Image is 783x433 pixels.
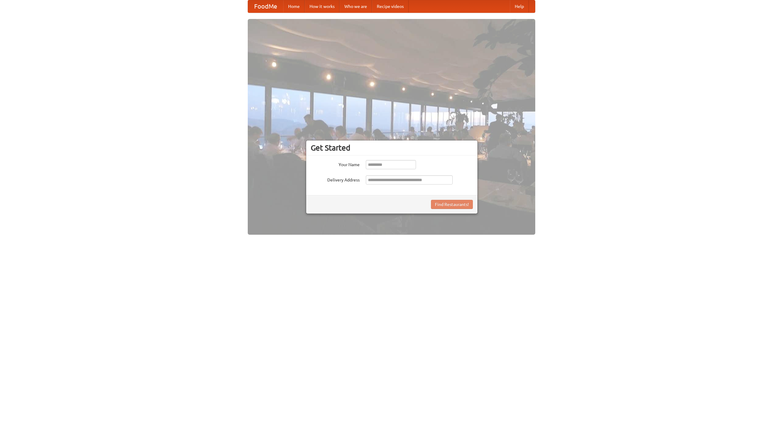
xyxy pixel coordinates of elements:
label: Your Name [311,160,360,168]
a: Recipe videos [372,0,409,13]
a: Help [510,0,529,13]
label: Delivery Address [311,175,360,183]
a: Home [283,0,305,13]
h3: Get Started [311,143,473,152]
button: Find Restaurants! [431,200,473,209]
a: Who we are [340,0,372,13]
a: How it works [305,0,340,13]
a: FoodMe [248,0,283,13]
